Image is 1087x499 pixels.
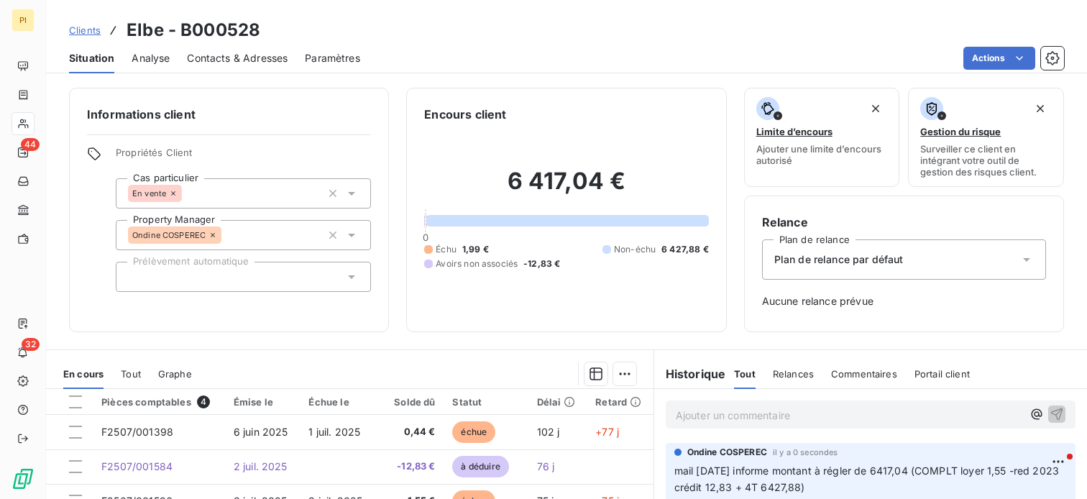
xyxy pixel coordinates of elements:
iframe: Intercom live chat [1038,450,1073,485]
span: Non-échu [614,243,656,256]
div: Solde dû [383,396,435,408]
h3: Elbe - B000528 [127,17,260,43]
span: Plan de relance par défaut [774,252,904,267]
span: F2507/001398 [101,426,173,438]
div: Délai [537,396,579,408]
span: Échu [436,243,457,256]
input: Ajouter une valeur [221,229,233,242]
div: PI [12,9,35,32]
span: Graphe [158,368,192,380]
span: mail [DATE] informe montant à régler de 6417,04 (COMPLT loyer 1,55 -red 2023 crédit 12,83 + 4T 64... [674,464,1063,493]
span: Tout [121,368,141,380]
div: Retard [595,396,644,408]
span: il y a 0 secondes [773,448,838,457]
span: Surveiller ce client en intégrant votre outil de gestion des risques client. [920,143,1052,178]
div: Pièces comptables [101,395,216,408]
span: 0 [423,232,428,243]
span: Situation [69,51,114,65]
span: 32 [22,338,40,351]
span: 76 j [537,460,555,472]
span: 4 [197,395,210,408]
span: Ajouter une limite d’encours autorisé [756,143,888,166]
div: Statut [452,396,519,408]
span: 44 [21,138,40,151]
span: Analyse [132,51,170,65]
span: Limite d’encours [756,126,833,137]
a: Clients [69,23,101,37]
span: En vente [132,189,166,198]
div: Échue le [308,396,366,408]
span: 1,99 € [462,243,489,256]
span: Portail client [914,368,970,380]
span: 102 j [537,426,560,438]
input: Ajouter une valeur [128,270,139,283]
span: Propriétés Client [116,147,371,167]
h2: 6 417,04 € [424,167,708,210]
button: Actions [963,47,1035,70]
span: 2 juil. 2025 [234,460,288,472]
h6: Historique [654,365,726,383]
span: Relances [773,368,814,380]
span: 6 juin 2025 [234,426,288,438]
span: Paramètres [305,51,360,65]
span: Aucune relance prévue [762,294,1046,308]
span: Tout [734,368,756,380]
span: Commentaires [831,368,897,380]
button: Gestion du risqueSurveiller ce client en intégrant votre outil de gestion des risques client. [908,88,1064,187]
h6: Informations client [87,106,371,123]
button: Limite d’encoursAjouter une limite d’encours autorisé [744,88,900,187]
span: -12,83 € [523,257,560,270]
span: 1 juil. 2025 [308,426,360,438]
span: à déduire [452,456,508,477]
img: Logo LeanPay [12,467,35,490]
span: +77 j [595,426,619,438]
span: Ondine COSPEREC [132,231,206,239]
span: En cours [63,368,104,380]
span: -12,83 € [383,459,435,474]
span: F2507/001584 [101,460,173,472]
span: Ondine COSPEREC [687,446,767,459]
span: Gestion du risque [920,126,1001,137]
span: 0,44 € [383,425,435,439]
span: Avoirs non associés [436,257,518,270]
span: échue [452,421,495,443]
span: Clients [69,24,101,36]
h6: Relance [762,214,1046,231]
div: Émise le [234,396,292,408]
input: Ajouter une valeur [182,187,193,200]
h6: Encours client [424,106,506,123]
span: 6 427,88 € [661,243,709,256]
span: Contacts & Adresses [187,51,288,65]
